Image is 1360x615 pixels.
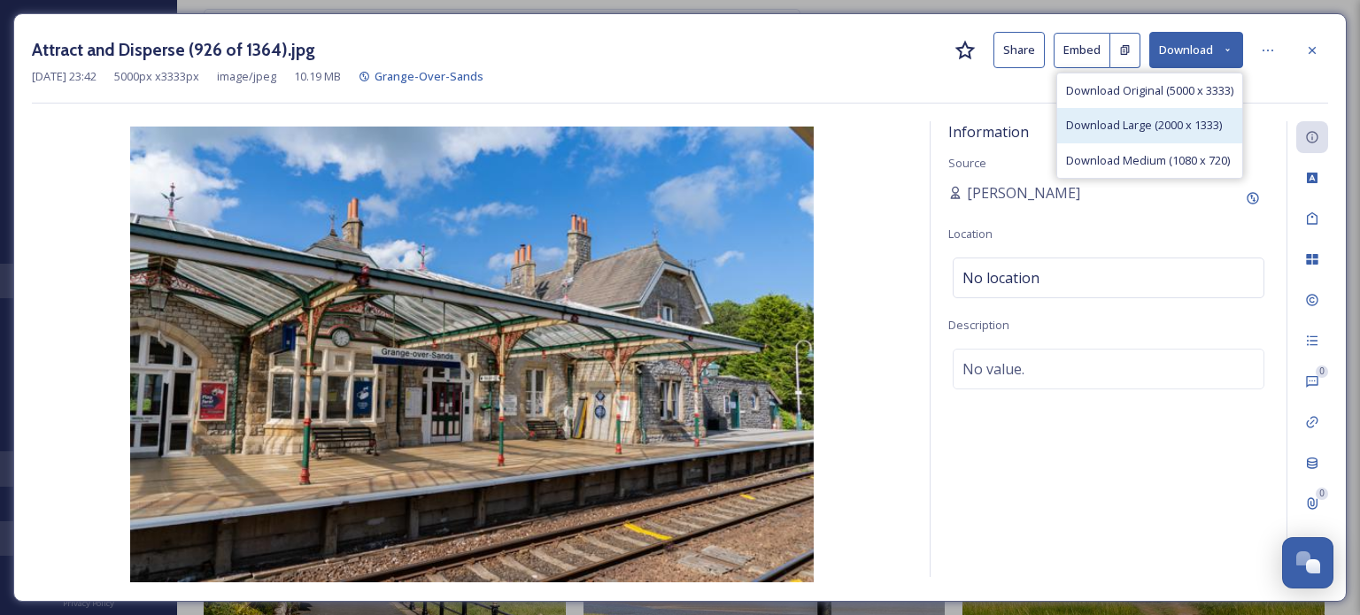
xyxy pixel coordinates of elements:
[1316,365,1328,378] div: 0
[962,358,1024,380] span: No value.
[32,37,315,63] h3: Attract and Disperse (926 of 1364).jpg
[1054,33,1110,68] button: Embed
[1316,488,1328,500] div: 0
[1066,152,1230,169] span: Download Medium (1080 x 720)
[1066,117,1222,134] span: Download Large (2000 x 1333)
[962,267,1039,288] span: No location
[114,68,199,85] span: 5000 px x 3333 px
[294,68,341,85] span: 10.19 MB
[375,68,483,84] span: Grange-Over-Sands
[948,226,993,242] span: Location
[948,317,1009,333] span: Description
[948,155,986,171] span: Source
[217,68,276,85] span: image/jpeg
[948,122,1029,142] span: Information
[32,68,97,85] span: [DATE] 23:42
[1066,82,1233,99] span: Download Original (5000 x 3333)
[32,127,912,582] img: Attract%2520and%2520Disperse%2520%28926%2520of%25201364%29.jpg
[1149,32,1243,68] button: Download
[967,182,1080,204] span: [PERSON_NAME]
[1282,537,1333,588] button: Open Chat
[993,32,1045,68] button: Share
